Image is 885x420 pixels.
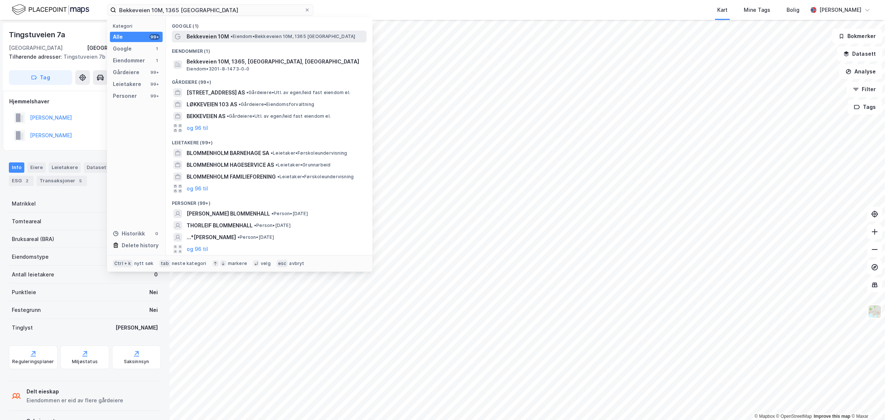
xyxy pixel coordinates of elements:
div: Tinglyst [12,323,33,332]
div: Kategori [113,23,163,29]
div: Tingstuveien 7a [9,29,67,41]
div: Festegrunn [12,306,41,314]
div: Personer [113,92,137,100]
span: Eiendom • Bekkeveien 10M, 1365 [GEOGRAPHIC_DATA] [230,34,355,39]
a: Improve this map [814,414,850,419]
div: 1 [154,46,160,52]
span: Person • [DATE] [237,234,274,240]
div: Tingstuveien 7b [9,52,155,61]
div: 1 [154,58,160,63]
div: Antall leietakere [12,270,54,279]
div: 5 [77,177,84,185]
span: LØKKEVEIEN 103 AS [187,100,237,109]
div: Nei [149,306,158,314]
button: Datasett [837,47,882,61]
div: avbryt [289,261,304,266]
div: Saksinnsyn [124,359,149,365]
div: Punktleie [12,288,36,297]
span: [PERSON_NAME] BLOMMENHALL [187,209,270,218]
span: THORLEIF BLOMMENHALL [187,221,253,230]
div: Nei [149,288,158,297]
button: og 96 til [187,245,208,254]
span: • [271,150,273,156]
span: Leietaker • Grunnarbeid [275,162,330,168]
div: tab [159,260,170,267]
span: [STREET_ADDRESS] AS [187,88,245,97]
div: [PERSON_NAME] [819,6,861,14]
div: ESG [9,176,34,186]
div: esc [277,260,288,267]
span: BEKKEVEIEN AS [187,112,225,121]
span: Gårdeiere • Utl. av egen/leid fast eiendom el. [227,113,331,119]
span: Gårdeiere • Eiendomsforvaltning [239,101,314,107]
div: nytt søk [134,261,154,266]
span: Leietaker • Førskoleundervisning [271,150,347,156]
a: OpenStreetMap [776,414,812,419]
div: Eiendommer (1) [166,42,372,56]
span: • [246,90,249,95]
input: Søk på adresse, matrikkel, gårdeiere, leietakere eller personer [116,4,304,16]
span: Gårdeiere • Utl. av egen/leid fast eiendom el. [246,90,350,96]
div: 99+ [149,93,160,99]
div: markere [228,261,247,266]
button: Tag [9,70,72,85]
div: Hjemmelshaver [9,97,160,106]
button: og 96 til [187,124,208,132]
span: BLOMMENHOLM BARNEHAGE SA [187,149,269,158]
div: Mine Tags [744,6,770,14]
div: Datasett [84,162,111,173]
div: Gårdeiere (99+) [166,73,372,87]
button: Bokmerker [832,29,882,44]
div: Leietakere (99+) [166,134,372,147]
div: Transaksjoner [37,176,87,186]
div: Kontrollprogram for chat [848,385,885,420]
button: Tags [848,100,882,114]
span: Leietaker • Førskoleundervisning [277,174,354,180]
div: Kart [717,6,728,14]
span: Bekkeveien 10M, 1365, [GEOGRAPHIC_DATA], [GEOGRAPHIC_DATA] [187,57,364,66]
div: neste kategori [172,261,206,266]
div: velg [261,261,271,266]
div: 0 [154,270,158,279]
span: Tilhørende adresser: [9,54,63,60]
div: Delete history [122,241,159,250]
button: Filter [847,82,882,97]
span: Person • [DATE] [254,223,291,228]
div: Google (1) [166,17,372,31]
img: logo.f888ab2527a4732fd821a326f86c7f29.svg [12,3,89,16]
div: Delt eieskap [27,387,123,396]
div: Alle [113,32,123,41]
div: Matrikkel [12,199,36,208]
div: Miljøstatus [72,359,98,365]
img: Z [868,304,882,319]
a: Mapbox [754,414,775,419]
span: • [271,211,274,216]
div: [GEOGRAPHIC_DATA], 6/366 [87,44,161,52]
div: Bruksareal (BRA) [12,235,54,244]
div: 2 [23,177,31,185]
div: Eiere [27,162,46,173]
div: [PERSON_NAME] [115,323,158,332]
span: Person • [DATE] [271,211,308,217]
span: BLOMMENHOLM FAMILIEFORENING [187,172,276,181]
div: Eiendommer [113,56,145,65]
div: Eiendommen er eid av flere gårdeiere [27,396,123,405]
span: BLOMMENHOLM HAGESERVICE AS [187,161,274,169]
div: Eiendomstype [12,252,49,261]
div: Personer (99+) [166,194,372,208]
button: og 96 til [187,184,208,193]
span: • [227,113,229,119]
div: Ctrl + k [113,260,133,267]
div: Leietakere [113,80,141,89]
div: Bolig [787,6,799,14]
span: Bekkeveien 10M [187,32,229,41]
span: • [254,223,256,228]
span: • [239,101,241,107]
span: ...*[PERSON_NAME] [187,233,236,242]
span: • [230,34,233,39]
span: • [237,234,240,240]
div: [GEOGRAPHIC_DATA] [9,44,63,52]
div: Historikk [113,229,145,238]
div: Reguleringsplaner [12,359,54,365]
div: 99+ [149,34,160,40]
